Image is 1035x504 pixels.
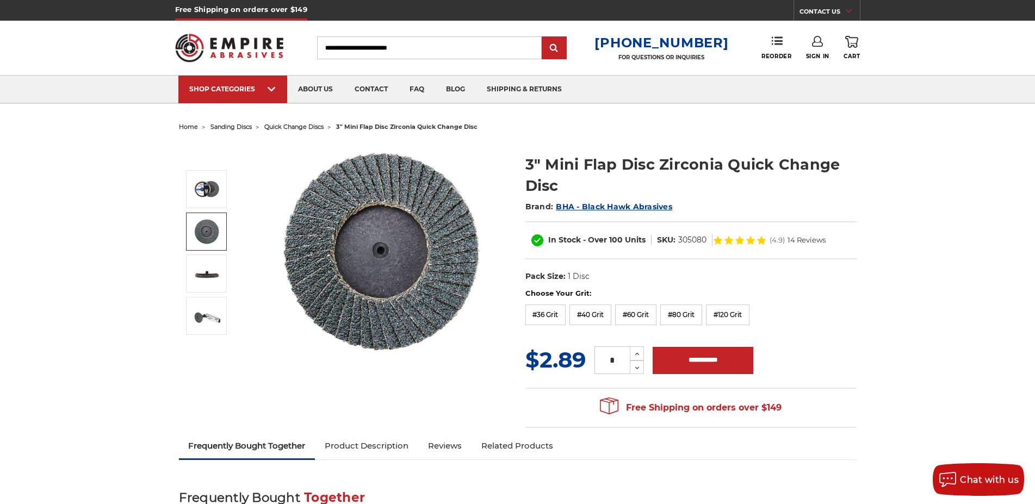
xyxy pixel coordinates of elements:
dt: SKU: [657,234,675,246]
span: Free Shipping on orders over $149 [600,397,782,419]
label: Choose Your Grit: [525,288,857,299]
span: In Stock [548,235,581,245]
img: Side View of BHA 3-Inch Quick Change Flap Disc with Male Roloc Connector for Die Grinders [193,260,220,287]
a: sanding discs [210,123,252,130]
a: shipping & returns [476,76,573,103]
h1: 3" Mini Flap Disc Zirconia Quick Change Disc [525,154,857,196]
dd: 1 Disc [568,271,590,282]
a: quick change discs [264,123,324,130]
a: blog [435,76,476,103]
p: FOR QUESTIONS OR INQUIRIES [594,54,728,61]
a: [PHONE_NUMBER] [594,35,728,51]
a: about us [287,76,344,103]
dd: 305080 [678,234,706,246]
a: Reorder [761,36,791,59]
div: SHOP CATEGORIES [189,85,276,93]
a: faq [399,76,435,103]
span: $2.89 [525,346,586,373]
button: Chat with us [933,463,1024,496]
a: Cart [844,36,860,60]
dt: Pack Size: [525,271,566,282]
span: 14 Reviews [788,237,826,244]
a: home [179,123,198,130]
a: contact [344,76,399,103]
span: Cart [844,53,860,60]
span: Reorder [761,53,791,60]
img: BHA 3" Quick Change 60 Grit Flap Disc for Fine Grinding and Finishing [272,142,489,360]
span: Sign In [806,53,829,60]
span: Chat with us [960,475,1019,485]
a: BHA - Black Hawk Abrasives [556,202,672,211]
a: Product Description [315,434,418,458]
a: Related Products [472,434,563,458]
span: (4.9) [770,237,785,244]
img: High-Performance 3-Inch Zirconia Flap Disc, 60 Grit, Quick Mount Design [193,218,220,245]
input: Submit [543,38,565,59]
a: Reviews [418,434,472,458]
span: 100 [609,235,623,245]
img: Empire Abrasives [175,27,284,69]
img: Professional Die Grinder Setup with 3-inch Zirconia Flapper Disc for Metal Fabrication [193,302,220,329]
span: 3" mini flap disc zirconia quick change disc [336,123,478,130]
a: Frequently Bought Together [179,434,315,458]
span: Units [625,235,646,245]
a: CONTACT US [800,5,860,21]
img: BHA 3" Quick Change 60 Grit Flap Disc for Fine Grinding and Finishing [193,176,220,203]
span: Brand: [525,202,554,211]
span: - Over [583,235,607,245]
